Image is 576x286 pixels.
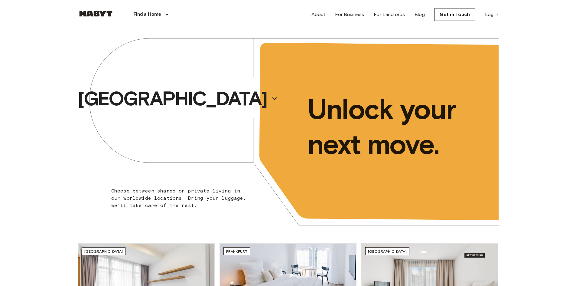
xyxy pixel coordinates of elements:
[311,11,326,18] a: About
[75,85,280,113] button: [GEOGRAPHIC_DATA]
[133,11,161,18] p: Find a Home
[335,11,364,18] a: For Business
[434,8,475,21] a: Get in Touch
[78,87,267,111] p: [GEOGRAPHIC_DATA]
[415,11,425,18] a: Blog
[485,11,499,18] a: Log in
[374,11,405,18] a: For Landlords
[226,249,247,254] span: Frankfurt
[308,92,489,162] p: Unlock your next move.
[84,249,123,254] span: [GEOGRAPHIC_DATA]
[368,249,407,254] span: [GEOGRAPHIC_DATA]
[78,11,114,17] img: Habyt
[111,187,250,209] p: Choose between shared or private living in our worldwide locations. Bring your luggage, we'll tak...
